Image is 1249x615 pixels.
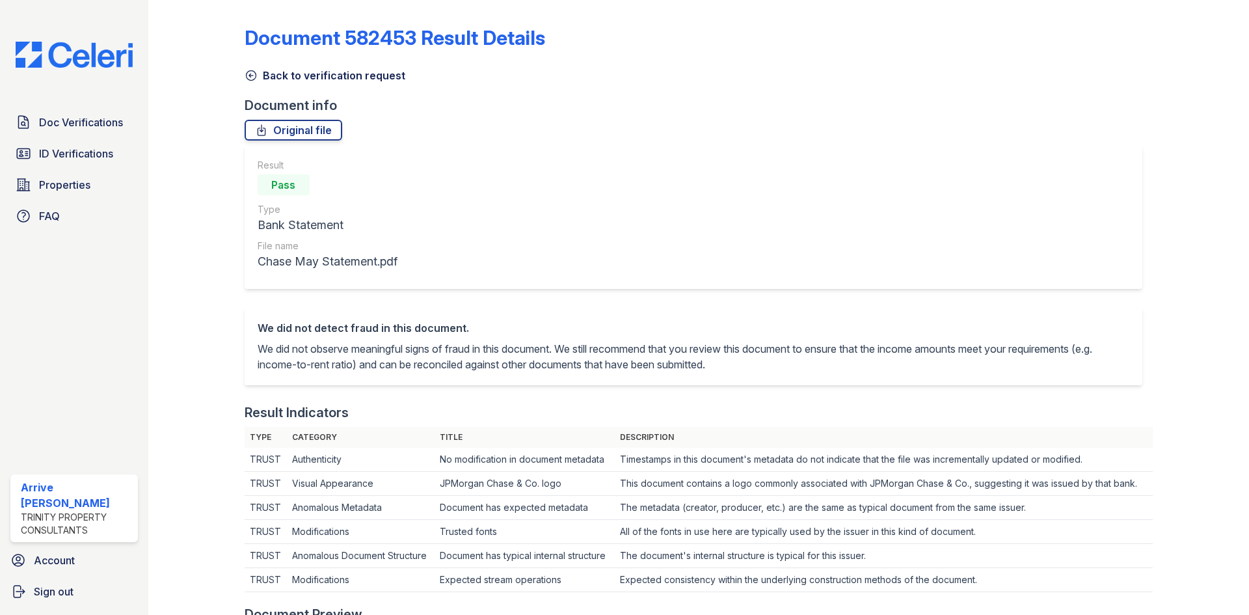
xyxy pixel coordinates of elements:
[39,146,113,161] span: ID Verifications
[435,472,614,496] td: JPMorgan Chase & Co. logo
[615,568,1153,592] td: Expected consistency within the underlying construction methods of the document.
[245,403,349,422] div: Result Indicators
[258,341,1129,372] p: We did not observe meaningful signs of fraud in this document. We still recommend that you review...
[435,568,614,592] td: Expected stream operations
[258,216,397,234] div: Bank Statement
[21,511,133,537] div: Trinity Property Consultants
[245,96,1153,115] div: Document info
[435,520,614,544] td: Trusted fonts
[245,568,287,592] td: TRUST
[245,120,342,141] a: Original file
[258,320,1129,336] div: We did not detect fraud in this document.
[287,568,435,592] td: Modifications
[258,174,310,195] div: Pass
[615,496,1153,520] td: The metadata (creator, producer, etc.) are the same as typical document from the same issuer.
[39,177,90,193] span: Properties
[245,496,287,520] td: TRUST
[258,253,397,271] div: Chase May Statement.pdf
[34,553,75,568] span: Account
[21,480,133,511] div: Arrive [PERSON_NAME]
[287,427,435,448] th: Category
[245,427,287,448] th: Type
[287,544,435,568] td: Anomalous Document Structure
[10,141,138,167] a: ID Verifications
[258,159,397,172] div: Result
[435,544,614,568] td: Document has typical internal structure
[245,544,287,568] td: TRUST
[5,42,143,68] img: CE_Logo_Blue-a8612792a0a2168367f1c8372b55b34899dd931a85d93a1a3d3e32e68fde9ad4.png
[10,109,138,135] a: Doc Verifications
[287,520,435,544] td: Modifications
[10,203,138,229] a: FAQ
[5,547,143,573] a: Account
[615,544,1153,568] td: The document's internal structure is typical for this issuer.
[258,203,397,216] div: Type
[615,520,1153,544] td: All of the fonts in use here are typically used by the issuer in this kind of document.
[34,584,74,599] span: Sign out
[39,115,123,130] span: Doc Verifications
[435,448,614,472] td: No modification in document metadata
[287,448,435,472] td: Authenticity
[245,472,287,496] td: TRUST
[435,496,614,520] td: Document has expected metadata
[39,208,60,224] span: FAQ
[245,26,545,49] a: Document 582453 Result Details
[245,520,287,544] td: TRUST
[287,472,435,496] td: Visual Appearance
[258,239,397,253] div: File name
[615,427,1153,448] th: Description
[615,448,1153,472] td: Timestamps in this document's metadata do not indicate that the file was incrementally updated or...
[615,472,1153,496] td: This document contains a logo commonly associated with JPMorgan Chase & Co., suggesting it was is...
[245,448,287,472] td: TRUST
[287,496,435,520] td: Anomalous Metadata
[245,68,405,83] a: Back to verification request
[5,579,143,605] a: Sign out
[435,427,614,448] th: Title
[10,172,138,198] a: Properties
